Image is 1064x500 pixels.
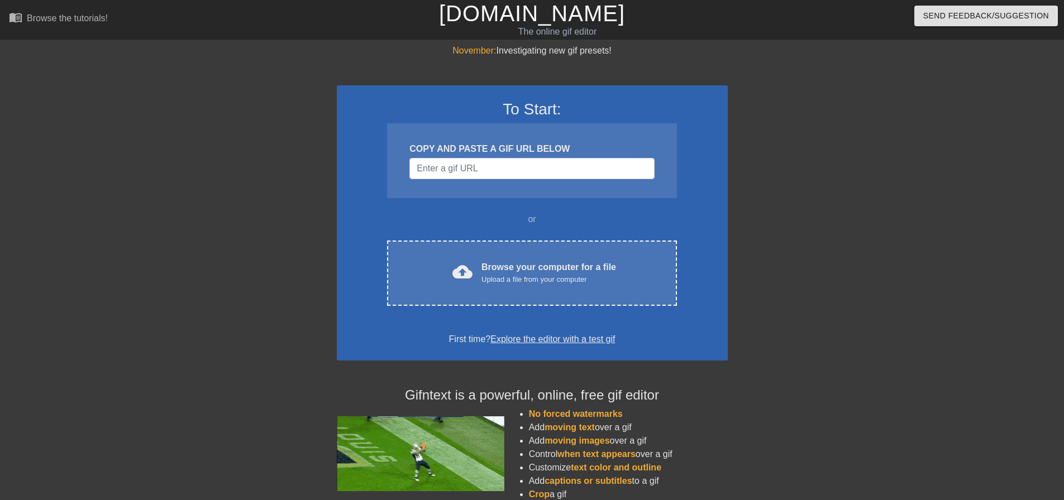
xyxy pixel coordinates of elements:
h4: Gifntext is a powerful, online, free gif editor [337,387,728,403]
a: [DOMAIN_NAME] [439,1,625,26]
span: Crop [529,489,550,499]
a: Explore the editor with a test gif [490,334,615,344]
li: Add over a gif [529,434,728,448]
img: football_small.gif [337,416,504,491]
a: Browse the tutorials! [9,11,108,28]
h3: To Start: [351,100,713,119]
span: cloud_upload [452,262,473,282]
span: Send Feedback/Suggestion [923,9,1049,23]
input: Username [409,158,654,179]
span: November: [452,46,496,55]
span: text color and outline [571,463,661,472]
li: Add to a gif [529,474,728,488]
div: or [366,213,699,226]
div: The online gif editor [360,25,755,39]
li: Control over a gif [529,448,728,461]
div: Investigating new gif presets! [337,44,728,57]
span: when text appears [557,449,636,459]
span: moving text [545,422,595,432]
li: Customize [529,461,728,474]
div: First time? [351,333,713,346]
li: Add over a gif [529,421,728,434]
span: captions or subtitles [545,476,632,485]
span: moving images [545,436,609,445]
span: menu_book [9,11,22,24]
span: No forced watermarks [529,409,623,419]
div: Upload a file from your computer [481,274,616,285]
div: Browse the tutorials! [27,13,108,23]
div: Browse your computer for a file [481,261,616,285]
button: Send Feedback/Suggestion [914,6,1058,26]
div: COPY AND PASTE A GIF URL BELOW [409,142,654,156]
